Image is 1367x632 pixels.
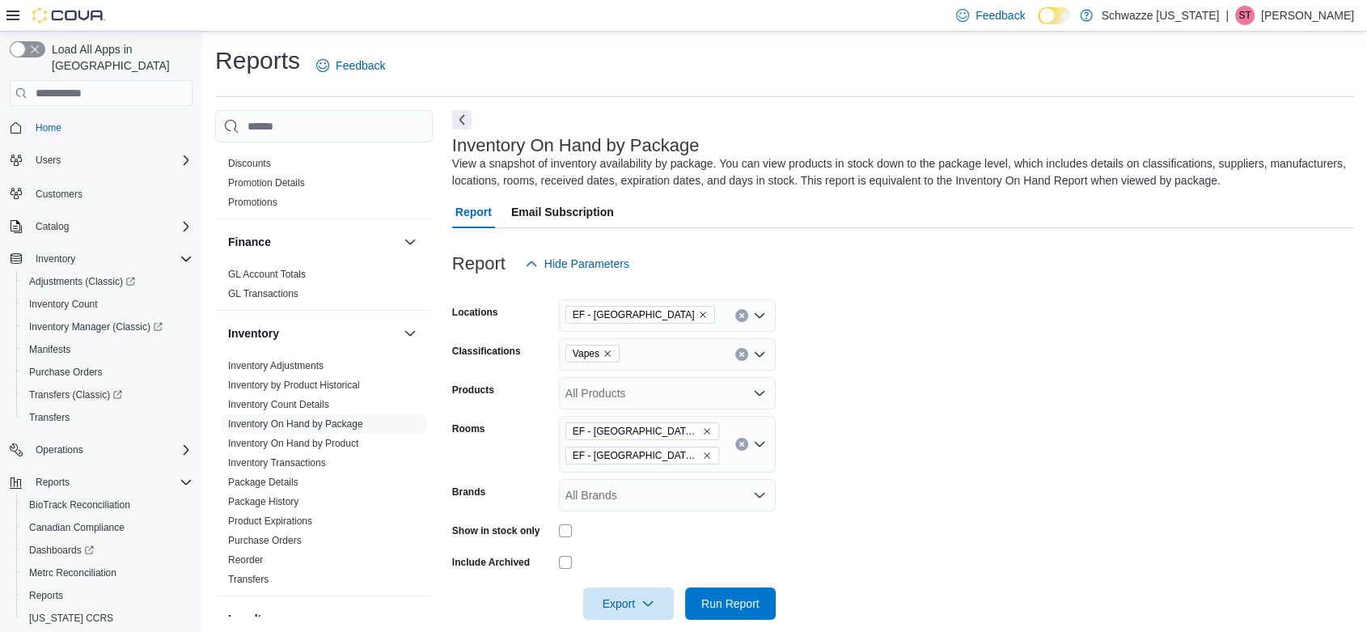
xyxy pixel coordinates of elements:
[29,440,193,460] span: Operations
[23,563,193,583] span: Metrc Reconciliation
[228,418,363,430] a: Inventory On Hand by Package
[23,541,100,560] a: Dashboards
[36,476,70,489] span: Reports
[228,515,312,528] span: Product Expirations
[228,177,305,189] a: Promotion Details
[702,426,712,436] button: Remove EF - Glendale - EF - Glendale - BoH from selection in this group
[29,589,63,602] span: Reports
[228,457,326,469] a: Inventory Transactions
[36,220,69,233] span: Catalog
[228,515,312,527] a: Product Expirations
[573,346,599,362] span: Vapes
[16,539,199,562] a: Dashboards
[1235,6,1255,25] div: Sarah Tipton
[452,345,521,358] label: Classifications
[228,360,324,371] a: Inventory Adjustments
[228,176,305,189] span: Promotion Details
[452,136,700,155] h3: Inventory On Hand by Package
[583,587,674,620] button: Export
[16,270,199,293] a: Adjustments (Classic)
[228,359,324,372] span: Inventory Adjustments
[452,254,506,274] h3: Report
[1238,6,1251,25] span: ST
[452,384,494,397] label: Products
[29,249,82,269] button: Inventory
[29,473,193,492] span: Reports
[228,437,358,450] span: Inventory On Hand by Product
[23,340,193,359] span: Manifests
[23,408,76,427] a: Transfers
[23,272,142,291] a: Adjustments (Classic)
[29,151,67,170] button: Users
[228,380,360,391] a: Inventory by Product Historical
[565,422,719,440] span: EF - Glendale - EF - Glendale - BoH
[228,269,306,280] a: GL Account Totals
[452,155,1346,189] div: View a snapshot of inventory availability by package. You can view products in stock down to the ...
[23,272,193,291] span: Adjustments (Classic)
[215,45,300,77] h1: Reports
[228,196,277,209] span: Promotions
[23,563,123,583] a: Metrc Reconciliation
[228,611,268,627] h3: Loyalty
[228,611,397,627] button: Loyalty
[16,338,199,361] button: Manifests
[29,473,76,492] button: Reports
[23,495,137,515] a: BioTrack Reconciliation
[23,495,193,515] span: BioTrack Reconciliation
[29,217,75,236] button: Catalog
[228,535,302,546] a: Purchase Orders
[228,438,358,449] a: Inventory On Hand by Product
[452,110,472,129] button: Next
[45,41,193,74] span: Load All Apps in [GEOGRAPHIC_DATA]
[215,154,433,218] div: Discounts & Promotions
[603,349,612,358] button: Remove Vapes from selection in this group
[29,544,94,557] span: Dashboards
[228,574,269,585] a: Transfers
[23,541,193,560] span: Dashboards
[400,609,420,629] button: Loyalty
[1261,6,1354,25] p: [PERSON_NAME]
[29,249,193,269] span: Inventory
[3,116,199,139] button: Home
[228,268,306,281] span: GL Account Totals
[3,215,199,238] button: Catalog
[3,471,199,494] button: Reports
[16,584,199,607] button: Reports
[29,217,193,236] span: Catalog
[565,345,620,363] span: Vapes
[23,518,131,537] a: Canadian Compliance
[565,447,719,464] span: EF - Glendale - EF - Glendale - FoH
[36,252,75,265] span: Inventory
[32,7,105,23] img: Cova
[23,295,193,314] span: Inventory Count
[455,196,492,228] span: Report
[753,489,766,502] button: Open list of options
[228,573,269,586] span: Transfers
[29,117,193,138] span: Home
[228,234,271,250] h3: Finance
[452,306,498,319] label: Locations
[29,320,163,333] span: Inventory Manager (Classic)
[29,612,113,625] span: [US_STATE] CCRS
[23,385,193,405] span: Transfers (Classic)
[3,149,199,172] button: Users
[228,456,326,469] span: Inventory Transactions
[3,181,199,205] button: Customers
[228,496,298,507] a: Package History
[16,516,199,539] button: Canadian Compliance
[1038,24,1039,25] span: Dark Mode
[228,325,279,341] h3: Inventory
[36,188,83,201] span: Customers
[23,317,169,337] a: Inventory Manager (Classic)
[735,438,748,451] button: Clear input
[336,57,385,74] span: Feedback
[753,438,766,451] button: Open list of options
[228,234,397,250] button: Finance
[215,356,433,596] div: Inventory
[16,562,199,584] button: Metrc Reconciliation
[23,317,193,337] span: Inventory Manager (Classic)
[23,518,193,537] span: Canadian Compliance
[228,197,277,208] a: Promotions
[16,361,199,384] button: Purchase Orders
